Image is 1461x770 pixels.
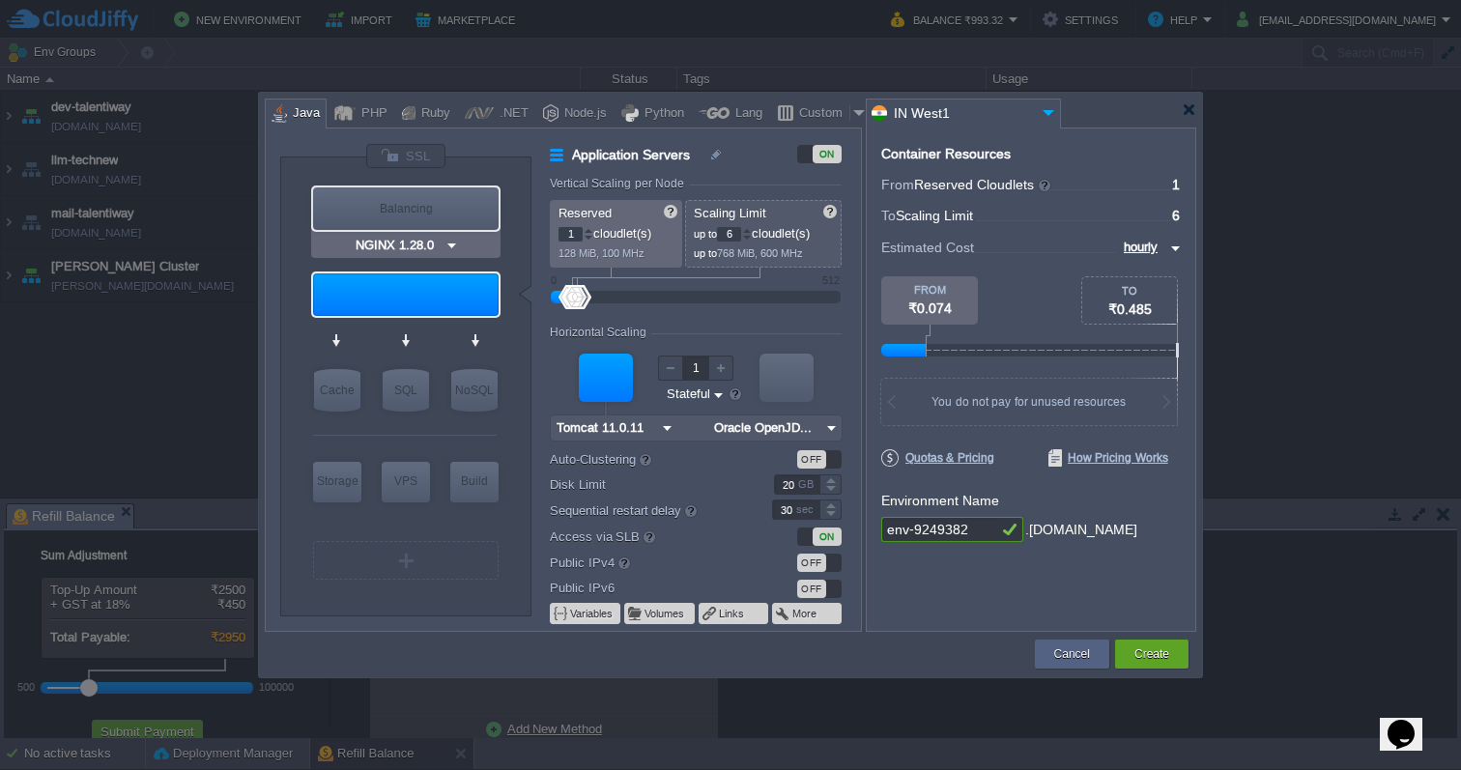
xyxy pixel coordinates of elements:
[645,606,686,621] button: Volumes
[550,474,746,495] label: Disk Limit
[881,237,974,258] span: Estimated Cost
[797,450,826,469] div: OFF
[797,580,826,598] div: OFF
[1172,177,1180,192] span: 1
[1380,693,1442,751] iframe: chat widget
[1172,208,1180,223] span: 6
[313,462,361,502] div: Storage Containers
[896,208,973,223] span: Scaling Limit
[813,528,842,546] div: ON
[494,100,529,128] div: .NET
[450,462,499,502] div: Build Node
[793,100,849,128] div: Custom
[908,300,952,316] span: ₹0.074
[550,448,746,470] label: Auto-Clustering
[451,369,498,412] div: NoSQL Databases
[382,462,430,502] div: Elastic VPS
[881,284,978,296] div: FROM
[559,221,675,242] p: cloudlet(s)
[415,100,450,128] div: Ruby
[694,228,717,240] span: up to
[717,247,803,259] span: 768 MiB, 600 MHz
[881,147,1011,161] div: Container Resources
[881,449,994,467] span: Quotas & Pricing
[383,369,429,412] div: SQL
[694,206,766,220] span: Scaling Limit
[694,221,835,242] p: cloudlet(s)
[1048,449,1168,467] span: How Pricing Works
[792,606,818,621] button: More
[313,462,361,500] div: Storage
[313,273,499,316] div: Application Servers
[559,206,612,220] span: Reserved
[570,606,615,621] button: Variables
[550,578,746,598] label: Public IPv6
[914,177,1052,192] span: Reserved Cloudlets
[1134,644,1169,664] button: Create
[1082,285,1177,297] div: TO
[1108,301,1152,317] span: ₹0.485
[719,606,746,621] button: Links
[451,369,498,412] div: NoSQL
[450,462,499,500] div: Build
[1054,644,1090,664] button: Cancel
[383,369,429,412] div: SQL Databases
[550,326,651,339] div: Horizontal Scaling
[1025,517,1137,543] div: .[DOMAIN_NAME]
[798,475,817,494] div: GB
[796,500,817,519] div: sec
[822,274,840,286] div: 512
[550,177,689,190] div: Vertical Scaling per Node
[730,100,762,128] div: Lang
[550,552,746,573] label: Public IPv4
[881,493,999,508] label: Environment Name
[881,177,914,192] span: From
[314,369,360,412] div: Cache
[313,541,499,580] div: Create New Layer
[559,247,645,259] span: 128 MiB, 100 MHz
[550,526,746,547] label: Access via SLB
[550,499,746,521] label: Sequential restart delay
[313,187,499,230] div: Load Balancer
[881,208,896,223] span: To
[694,247,717,259] span: up to
[797,554,826,572] div: OFF
[551,274,557,286] div: 0
[382,462,430,500] div: VPS
[287,100,320,128] div: Java
[356,100,387,128] div: PHP
[813,145,842,163] div: ON
[313,187,499,230] div: Balancing
[559,100,607,128] div: Node.js
[639,100,684,128] div: Python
